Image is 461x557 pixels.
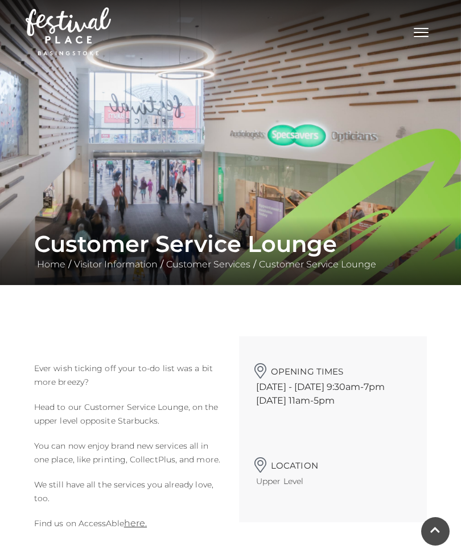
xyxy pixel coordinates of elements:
[256,453,410,471] h3: Location
[34,259,68,270] a: Home
[34,517,222,530] p: Find us on AccessAble
[26,230,435,271] div: / / /
[256,359,410,377] h2: Opening Times
[26,7,111,55] img: Festival Place Logo
[34,439,222,466] p: You can now enjoy brand new services all in one place, like printing, CollectPlus, and more.
[256,474,410,488] p: Upper Level
[124,518,147,528] a: here.
[34,478,222,505] p: We still have all the services you already love, too.
[34,230,427,258] h1: Customer Service Lounge
[71,259,160,270] a: Visitor Information
[163,259,253,270] a: Customer Services
[256,259,379,270] a: Customer Service Lounge
[34,400,222,428] p: Head to our Customer Service Lounge, on the upper level opposite Starbucks.
[34,361,222,389] p: Ever wish ticking off your to-do list was a bit more breezy?
[407,23,435,39] button: Toggle navigation
[239,336,427,430] div: [DATE] - [DATE] 9:30am-7pm [DATE] 11am-5pm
